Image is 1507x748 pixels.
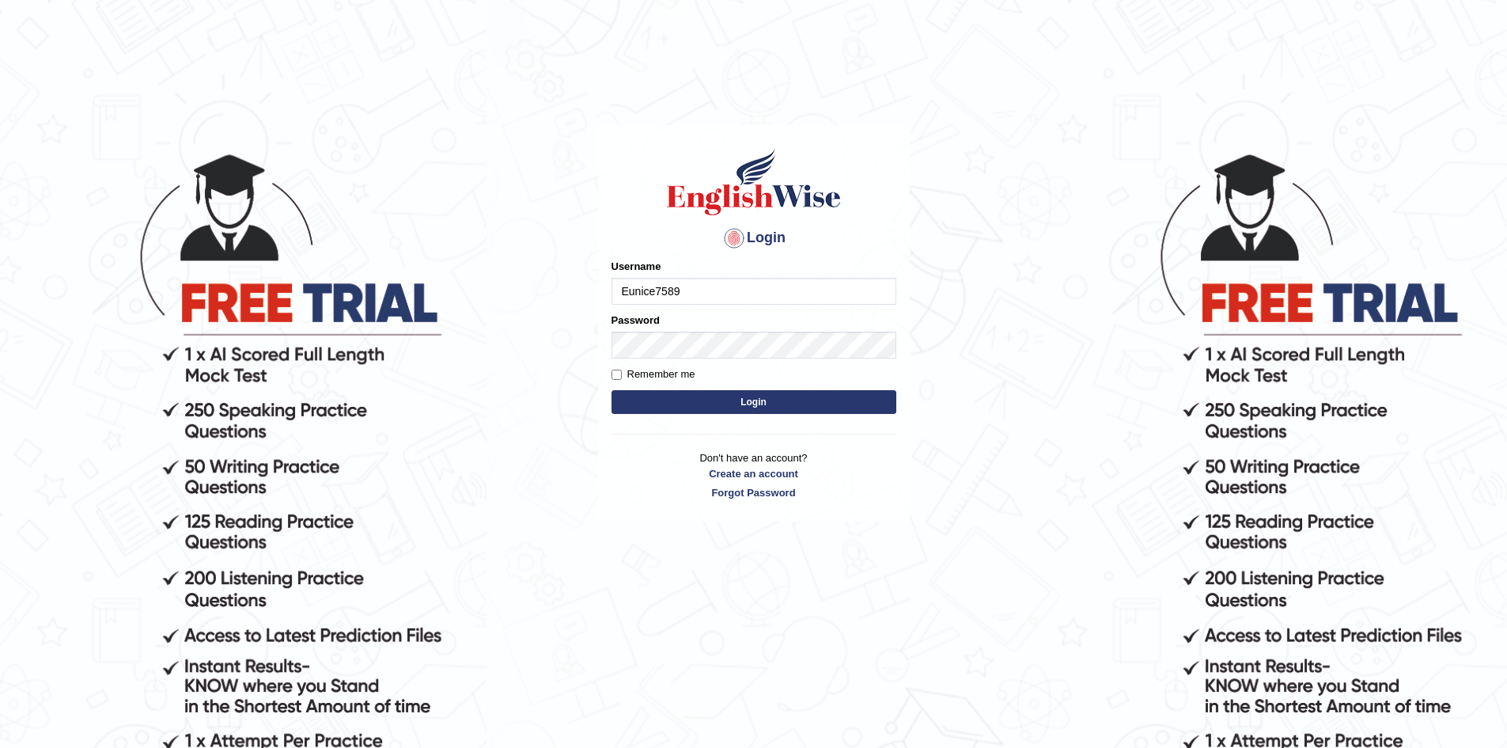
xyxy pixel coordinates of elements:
[612,450,896,499] p: Don't have an account?
[612,313,660,328] label: Password
[612,370,622,380] input: Remember me
[612,226,896,251] h4: Login
[612,485,896,500] a: Forgot Password
[612,390,896,414] button: Login
[664,146,844,218] img: Logo of English Wise sign in for intelligent practice with AI
[612,259,661,274] label: Username
[612,466,896,481] a: Create an account
[612,366,695,382] label: Remember me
